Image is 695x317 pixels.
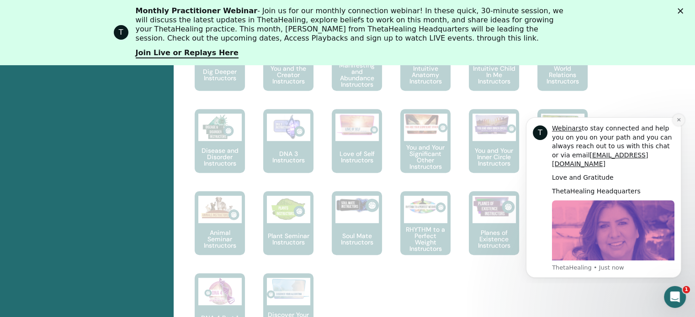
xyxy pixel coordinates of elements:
[404,114,447,134] img: You and Your Significant Other Instructors
[195,147,245,166] p: Disease and Disorder Instructors
[40,155,162,163] p: Message from ThetaHealing, sent Just now
[160,5,172,17] button: Dismiss notification
[195,27,245,109] a: Dig Deeper Instructors Dig Deeper Instructors
[263,233,313,245] p: Plant Seminar Instructors
[263,191,313,273] a: Plant Seminar Instructors Plant Seminar Instructors
[332,27,382,109] a: Manifesting and Abundance Instructors Manifesting and Abundance Instructors
[400,65,451,84] p: Intuitive Anatomy Instructors
[472,196,516,218] img: Planes of Existence Instructors
[332,151,382,163] p: Love of Self Instructors
[469,147,519,166] p: You and Your Inner Circle Instructors
[664,286,686,308] iframe: Intercom live chat
[332,109,382,191] a: Love of Self Instructors Love of Self Instructors
[469,229,519,249] p: Planes of Existence Instructors
[400,191,451,273] a: RHYTHM to a Perfect Weight Instructors RHYTHM to a Perfect Weight Instructors
[40,64,162,73] div: Love and Gratitude
[263,151,313,163] p: DNA 3 Instructors
[198,278,242,305] img: DNA 4 Part 1 Instructors
[537,27,588,109] a: World Relations Instructors World Relations Instructors
[472,114,516,135] img: You and Your Inner Circle Instructors
[537,65,588,84] p: World Relations Instructors
[267,114,310,141] img: DNA 3 Instructors
[263,27,313,109] a: You and the Creator Instructors You and the Creator Instructors
[400,109,451,191] a: You and Your Significant Other Instructors You and Your Significant Other Instructors
[263,65,313,84] p: You and the Creator Instructors
[263,109,313,191] a: DNA 3 Instructors DNA 3 Instructors
[267,196,310,223] img: Plant Seminar Instructors
[136,48,239,58] a: Join Live or Replays Here
[195,191,245,273] a: Animal Seminar Instructors Animal Seminar Instructors
[683,286,690,293] span: 1
[678,8,687,14] div: Close
[332,62,382,88] p: Manifesting and Abundance Instructors
[136,6,567,43] div: - Join us for our monthly connection webinar! In these quick, 30-minute session, we will discuss ...
[335,196,379,215] img: Soul Mate Instructors
[198,196,242,223] img: Animal Seminar Instructors
[335,114,379,136] img: Love of Self Instructors
[469,109,519,191] a: You and Your Inner Circle Instructors You and Your Inner Circle Instructors
[469,27,519,109] a: Intuitive Child In Me Instructors Intuitive Child In Me Instructors
[332,233,382,245] p: Soul Mate Instructors
[198,114,242,141] img: Disease and Disorder Instructors
[267,278,310,300] img: Discover Your Algorithm Instructors
[40,78,162,87] div: ThetaHealing Headquarters
[195,109,245,191] a: Disease and Disorder Instructors Disease and Disorder Instructors
[404,196,447,217] img: RHYTHM to a Perfect Weight Instructors
[400,144,451,170] p: You and Your Significant Other Instructors
[469,65,519,84] p: Intuitive Child In Me Instructors
[469,191,519,273] a: Planes of Existence Instructors Planes of Existence Instructors
[332,191,382,273] a: Soul Mate Instructors Soul Mate Instructors
[136,6,258,15] b: Monthly Practitioner Webinar
[195,68,245,81] p: Dig Deeper Instructors
[512,109,695,283] iframe: Intercom notifications message
[114,25,128,40] div: Profile image for ThetaHealing
[400,226,451,252] p: RHYTHM to a Perfect Weight Instructors
[400,27,451,109] a: Intuitive Anatomy Instructors Intuitive Anatomy Instructors
[195,229,245,249] p: Animal Seminar Instructors
[40,42,136,59] a: [EMAIL_ADDRESS][DOMAIN_NAME]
